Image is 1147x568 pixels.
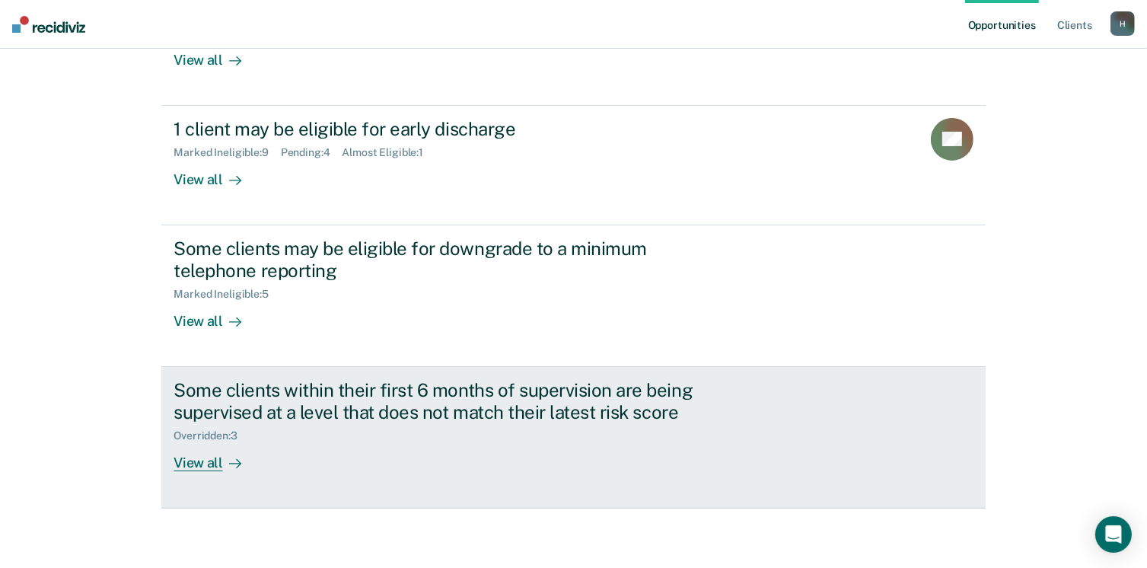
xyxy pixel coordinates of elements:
[343,146,436,159] div: Almost Eligible : 1
[161,106,985,225] a: 1 client may be eligible for early dischargeMarked Ineligible:9Pending:4Almost Eligible:1View all
[174,300,259,330] div: View all
[281,146,343,159] div: Pending : 4
[161,225,985,367] a: Some clients may be eligible for downgrade to a minimum telephone reportingMarked Ineligible:5Vie...
[174,39,259,69] div: View all
[174,429,249,442] div: Overridden : 3
[1110,11,1135,36] button: H
[174,442,259,471] div: View all
[174,238,708,282] div: Some clients may be eligible for downgrade to a minimum telephone reporting
[174,158,259,188] div: View all
[174,146,280,159] div: Marked Ineligible : 9
[161,367,985,509] a: Some clients within their first 6 months of supervision are being supervised at a level that does...
[12,16,85,33] img: Recidiviz
[1095,516,1132,553] div: Open Intercom Messenger
[174,288,280,301] div: Marked Ineligible : 5
[174,118,708,140] div: 1 client may be eligible for early discharge
[174,379,708,423] div: Some clients within their first 6 months of supervision are being supervised at a level that does...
